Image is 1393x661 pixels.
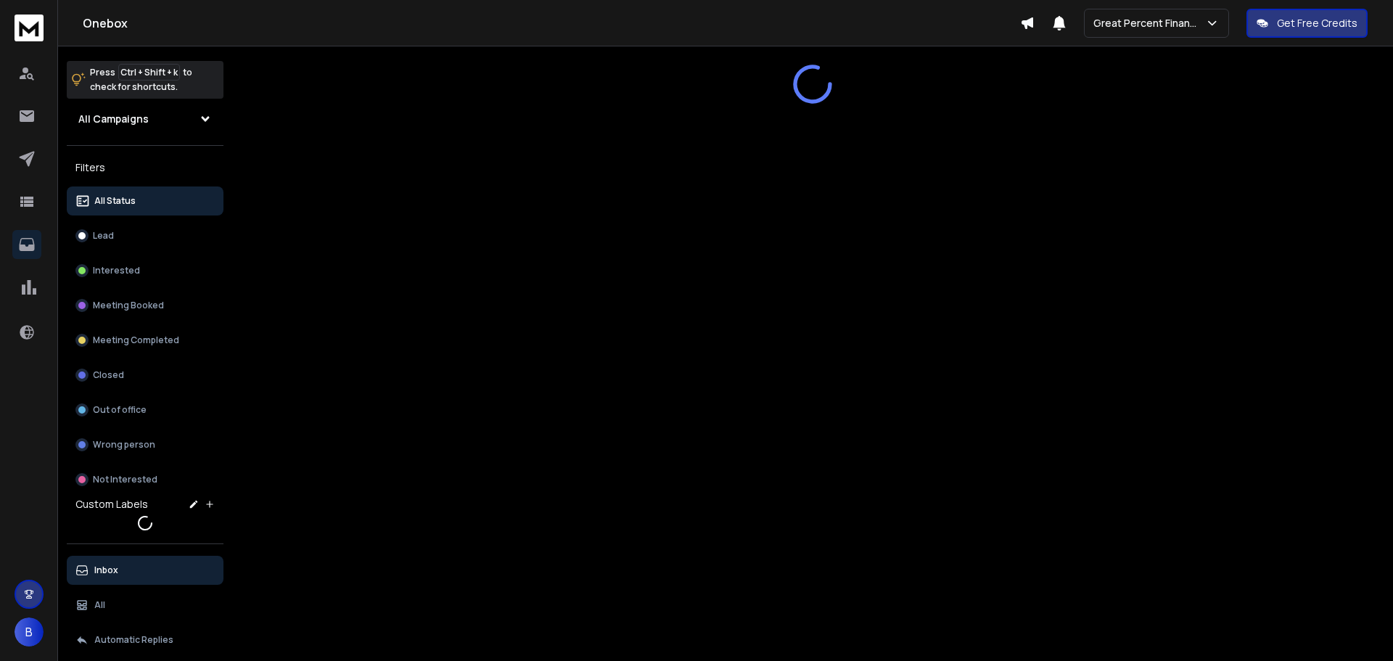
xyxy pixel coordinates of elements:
button: B [15,617,44,646]
p: Automatic Replies [94,634,173,646]
h1: Onebox [83,15,1020,32]
span: Ctrl + Shift + k [118,64,180,81]
button: Inbox [67,556,223,585]
button: All [67,591,223,620]
button: Automatic Replies [67,625,223,654]
button: All Status [67,186,223,215]
img: logo [15,15,44,41]
button: Not Interested [67,465,223,494]
button: Out of office [67,395,223,424]
p: Great Percent Finance [1093,16,1205,30]
p: Inbox [94,564,118,576]
p: Closed [93,369,124,381]
h3: Filters [67,157,223,178]
button: Get Free Credits [1246,9,1368,38]
p: Meeting Booked [93,300,164,311]
p: Out of office [93,404,147,416]
p: All [94,599,105,611]
p: Press to check for shortcuts. [90,65,192,94]
p: All Status [94,195,136,207]
button: Closed [67,361,223,390]
button: Meeting Completed [67,326,223,355]
p: Lead [93,230,114,242]
p: Meeting Completed [93,334,179,346]
h3: Custom Labels [75,497,148,512]
p: Wrong person [93,439,155,451]
button: Wrong person [67,430,223,459]
p: Interested [93,265,140,276]
button: Interested [67,256,223,285]
p: Not Interested [93,474,157,485]
p: Get Free Credits [1277,16,1357,30]
button: Lead [67,221,223,250]
h1: All Campaigns [78,112,149,126]
button: Meeting Booked [67,291,223,320]
button: All Campaigns [67,104,223,134]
